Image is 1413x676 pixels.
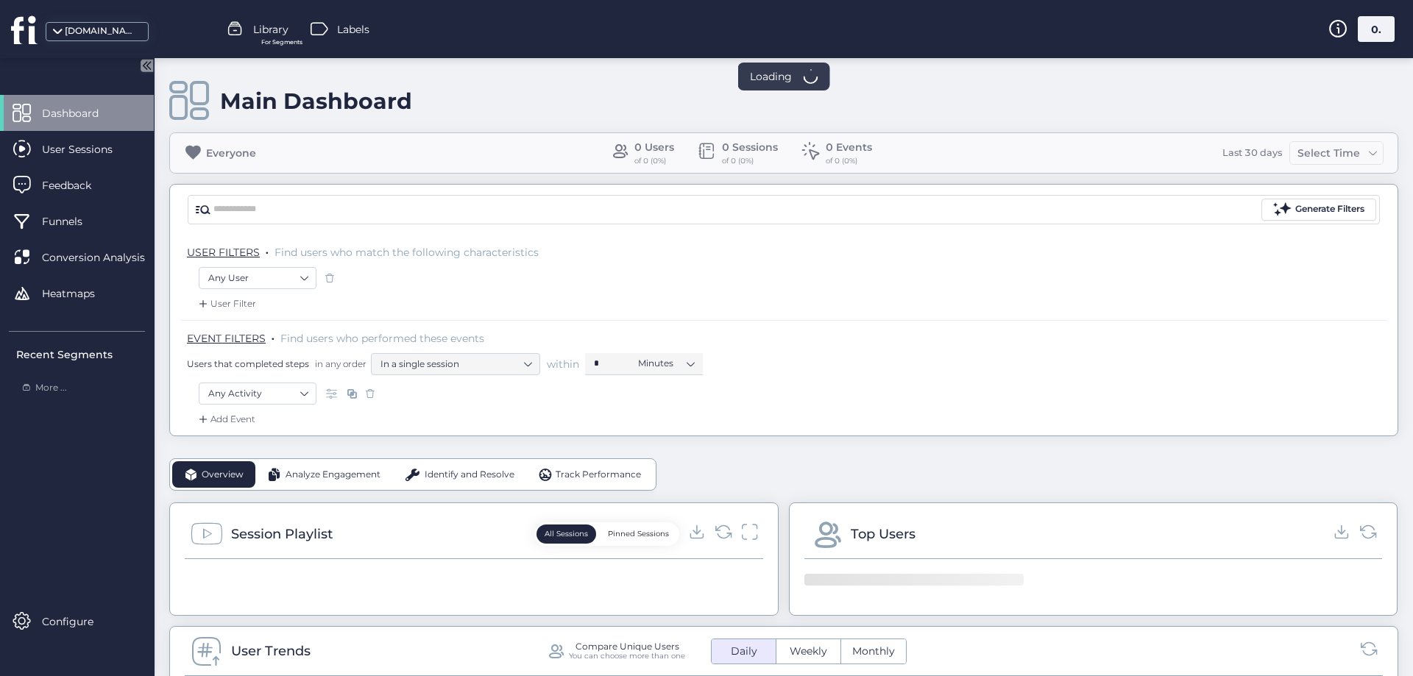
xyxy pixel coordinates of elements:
button: Weekly [776,639,840,663]
button: Monthly [841,639,906,663]
div: Add Event [196,412,255,427]
div: Main Dashboard [220,88,412,115]
div: User Filter [196,296,256,311]
button: Generate Filters [1261,199,1376,221]
span: User Sessions [42,141,135,157]
span: EVENT FILTERS [187,332,266,345]
div: User Trends [231,641,311,661]
span: Overview [202,468,244,482]
span: . [272,329,275,344]
span: More ... [35,381,67,395]
button: Daily [712,639,776,663]
div: 0. [1358,16,1395,42]
span: Analyze Engagement [286,468,380,482]
span: Dashboard [42,105,121,121]
span: . [266,243,269,257]
span: Heatmaps [42,285,117,302]
span: Identify and Resolve [425,468,514,482]
span: Funnels [42,213,105,230]
div: Top Users [851,524,916,544]
div: Session Playlist [231,524,333,544]
button: Pinned Sessions [600,524,677,544]
div: You can choose more than one [569,651,685,661]
div: [DOMAIN_NAME] [65,24,138,38]
button: All Sessions [536,524,596,544]
span: Weekly [781,644,836,659]
span: Labels [337,21,369,38]
nz-select-item: Any Activity [208,383,307,405]
span: in any order [312,357,366,370]
span: USER FILTERS [187,246,260,259]
span: Library [253,21,288,38]
span: Loading [750,68,792,85]
span: within [547,357,579,371]
span: Find users who match the following characteristics [275,246,539,259]
span: Track Performance [556,468,641,482]
span: For Segments [261,38,302,47]
nz-select-item: Minutes [638,352,694,374]
span: Conversion Analysis [42,249,167,266]
span: Find users who performed these events [280,332,484,345]
span: Monthly [843,644,904,659]
div: Generate Filters [1295,202,1364,216]
span: Daily [722,644,766,659]
div: Compare Unique Users [576,641,679,651]
span: Feedback [42,177,113,193]
span: Users that completed steps [187,357,309,370]
nz-select-item: In a single session [380,353,531,375]
span: Configure [42,613,116,630]
nz-select-item: Any User [208,267,307,289]
div: Recent Segments [16,346,145,363]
